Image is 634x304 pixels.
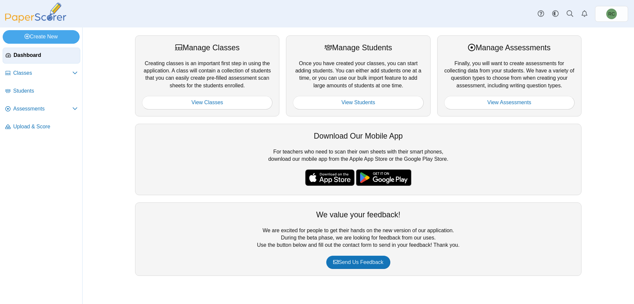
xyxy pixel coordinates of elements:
[142,131,575,141] div: Download Our Mobile App
[286,35,430,116] div: Once you have created your classes, you can start adding students. You can either add students on...
[326,256,390,269] a: Send Us Feedback
[142,209,575,220] div: We value your feedback!
[142,96,272,109] a: View Classes
[444,96,575,109] a: View Assessments
[333,259,383,265] span: Send Us Feedback
[3,18,69,24] a: PaperScorer
[3,48,80,64] a: Dashboard
[135,35,279,116] div: Creating classes is an important first step in using the application. A class will contain a coll...
[3,65,80,81] a: Classes
[608,12,615,16] span: Robert Coyle
[437,35,581,116] div: Finally, you will want to create assessments for collecting data from your students. We have a va...
[13,87,78,95] span: Students
[14,52,77,59] span: Dashboard
[142,42,272,53] div: Manage Classes
[577,7,592,21] a: Alerts
[13,105,72,112] span: Assessments
[356,169,411,186] img: google-play-badge.png
[13,69,72,77] span: Classes
[135,124,581,195] div: For teachers who need to scan their own sheets with their smart phones, download our mobile app f...
[3,83,80,99] a: Students
[606,9,617,19] span: Robert Coyle
[3,119,80,135] a: Upload & Score
[305,169,355,186] img: apple-store-badge.svg
[3,30,80,43] a: Create New
[293,42,423,53] div: Manage Students
[3,101,80,117] a: Assessments
[595,6,628,22] a: Robert Coyle
[3,3,69,23] img: PaperScorer
[135,202,581,276] div: We are excited for people to get their hands on the new version of our application. During the be...
[444,42,575,53] div: Manage Assessments
[13,123,78,130] span: Upload & Score
[293,96,423,109] a: View Students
